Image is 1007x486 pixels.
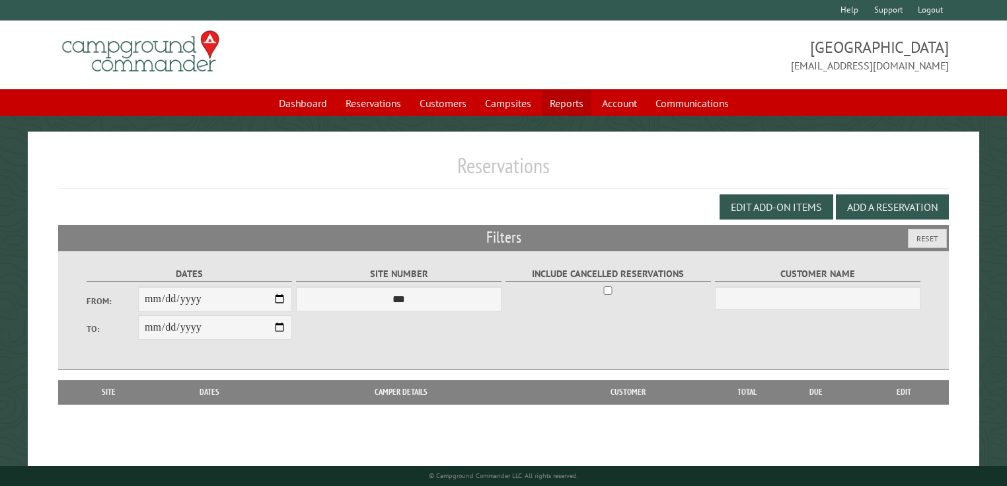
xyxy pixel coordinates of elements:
th: Site [65,380,153,404]
a: Account [594,91,645,116]
a: Reservations [338,91,409,116]
label: Dates [87,266,292,282]
a: Campsites [477,91,539,116]
label: From: [87,295,138,307]
th: Total [721,380,774,404]
a: Customers [412,91,474,116]
button: Add a Reservation [836,194,949,220]
h1: Reservations [58,153,950,189]
h2: Filters [58,225,950,250]
th: Dates [152,380,267,404]
label: Customer Name [715,266,920,282]
label: Site Number [296,266,502,282]
small: © Campground Commander LLC. All rights reserved. [429,471,578,480]
th: Customer [535,380,721,404]
a: Communications [648,91,737,116]
th: Camper Details [268,380,536,404]
label: To: [87,323,138,335]
a: Dashboard [271,91,335,116]
a: Reports [542,91,591,116]
span: [GEOGRAPHIC_DATA] [EMAIL_ADDRESS][DOMAIN_NAME] [503,36,949,73]
img: Campground Commander [58,26,223,77]
label: Include Cancelled Reservations [505,266,711,282]
th: Edit [858,380,949,404]
button: Edit Add-on Items [720,194,833,220]
button: Reset [908,229,947,248]
th: Due [774,380,858,404]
